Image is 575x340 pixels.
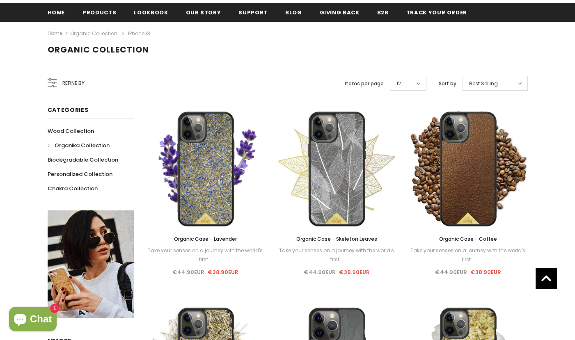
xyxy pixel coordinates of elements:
span: B2B [377,9,389,16]
span: Lookbook [134,9,168,16]
span: €44.90EUR [435,268,467,276]
span: Organic Case - Skeleton Leaves [296,235,377,242]
a: B2B [377,3,389,21]
span: €38.90EUR [339,268,370,276]
a: Chakra Collection [48,181,98,196]
span: €44.90EUR [304,268,336,276]
span: support [238,9,268,16]
a: Organic Case - Lavender [146,235,265,244]
a: Organika Collection [48,138,110,153]
span: Personalized Collection [48,170,112,178]
div: Take your senses on a journey with the world's first... [277,246,396,264]
span: Blog [285,9,302,16]
a: Home [48,28,62,39]
span: 12 [396,80,401,88]
label: Items per page [345,80,384,88]
a: Lookbook [134,3,168,21]
span: Wood Collection [48,127,94,135]
a: Organic Case - Coffee [408,235,527,244]
span: €38.90EUR [208,268,238,276]
span: Biodegradable Collection [48,156,118,164]
a: Home [48,3,65,21]
a: Personalized Collection [48,167,112,181]
span: Organic Collection [48,44,149,55]
a: Wood Collection [48,124,94,138]
a: Biodegradable Collection [48,153,118,167]
span: Track your order [406,9,467,16]
a: support [238,3,268,21]
span: Giving back [320,9,360,16]
span: Chakra Collection [48,185,98,192]
span: iPhone 13 [128,30,150,37]
a: Giving back [320,3,360,21]
inbox-online-store-chat: Shopify online store chat [7,307,59,333]
span: Organika Collection [55,141,110,149]
label: Sort by [439,80,456,88]
div: Take your senses on a journey with the world's first... [146,246,265,264]
span: €38.90EUR [470,268,501,276]
span: Our Story [186,9,221,16]
span: Products [82,9,116,16]
span: Home [48,9,65,16]
span: Categories [48,106,89,114]
span: Organic Case - Lavender [174,235,237,242]
span: €44.90EUR [172,268,204,276]
div: Take your senses on a journey with the world's first... [408,246,527,264]
a: Organic Collection [70,30,117,37]
a: Organic Case - Skeleton Leaves [277,235,396,244]
span: Organic Case - Coffee [439,235,497,242]
span: Best Selling [469,80,498,88]
a: Blog [285,3,302,21]
a: Track your order [406,3,467,21]
a: Our Story [186,3,221,21]
span: Refine by [62,79,85,88]
a: Products [82,3,116,21]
